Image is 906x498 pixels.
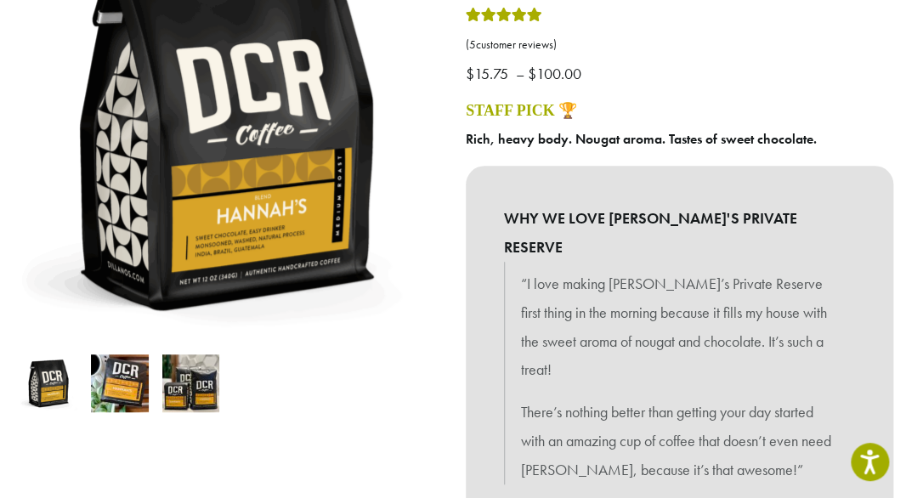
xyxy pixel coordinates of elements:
[466,130,817,148] b: Rich, heavy body. Nougat aroma. Tastes of sweet chocolate.
[469,37,476,52] span: 5
[466,64,512,83] bdi: 15.75
[528,64,586,83] bdi: 100.00
[521,269,838,384] p: “I love making [PERSON_NAME]’s Private Reserve first thing in the morning because it fills my hou...
[466,37,893,54] a: (5customer reviews)
[466,102,577,119] a: STAFF PICK 🏆
[466,64,474,83] span: $
[516,64,524,83] span: –
[504,204,855,262] b: WHY WE LOVE [PERSON_NAME]'S PRIVATE RESERVE
[162,354,220,412] img: Hannah's - Image 3
[521,398,838,484] p: There’s nothing better than getting your day started with an amazing cup of coffee that doesn’t e...
[466,5,542,31] div: Rated 5.00 out of 5
[528,64,536,83] span: $
[91,354,149,412] img: Hannah's - Image 2
[20,354,77,412] img: Hannah's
